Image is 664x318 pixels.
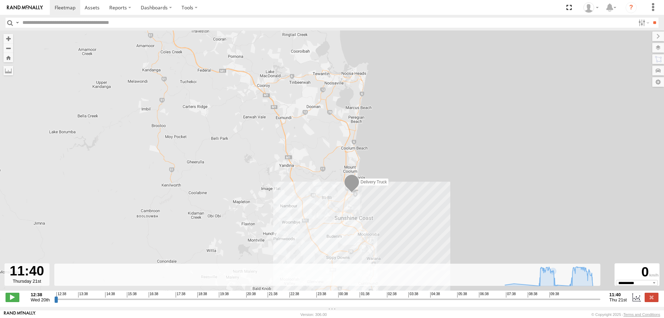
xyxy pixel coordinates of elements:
[31,292,50,297] strong: 12:38
[457,292,467,298] span: 05:38
[127,292,137,298] span: 15:38
[360,292,369,298] span: 01:38
[3,43,13,53] button: Zoom out
[219,292,229,298] span: 19:38
[4,311,36,318] a: Visit our Website
[105,292,115,298] span: 14:38
[3,66,13,75] label: Measure
[15,18,20,28] label: Search Query
[197,292,207,298] span: 18:38
[338,292,348,298] span: 00:38
[361,180,387,184] span: Delivery Truck
[6,293,19,302] label: Play/Stop
[528,292,537,298] span: 08:38
[624,312,660,317] a: Terms and Conditions
[3,53,13,62] button: Zoom Home
[316,292,326,298] span: 23:38
[149,292,158,298] span: 16:38
[626,2,637,13] i: ?
[408,292,418,298] span: 03:38
[609,297,627,302] span: Thu 21st Aug 2025
[176,292,185,298] span: 17:38
[56,292,66,298] span: 12:38
[31,297,50,302] span: Wed 20th Aug 2025
[636,18,651,28] label: Search Filter Options
[246,292,256,298] span: 20:38
[387,292,397,298] span: 02:38
[616,264,658,280] div: 0
[289,292,299,298] span: 22:38
[506,292,516,298] span: 07:38
[430,292,440,298] span: 04:38
[550,292,559,298] span: 09:38
[301,312,327,317] div: Version: 306.00
[609,292,627,297] strong: 11:40
[645,293,658,302] label: Close
[581,2,601,13] div: Laura Van Bruggen
[3,34,13,43] button: Zoom in
[78,292,88,298] span: 13:38
[591,312,660,317] div: © Copyright 2025 -
[652,77,664,87] label: Map Settings
[479,292,489,298] span: 06:38
[7,5,43,10] img: rand-logo.svg
[268,292,277,298] span: 21:38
